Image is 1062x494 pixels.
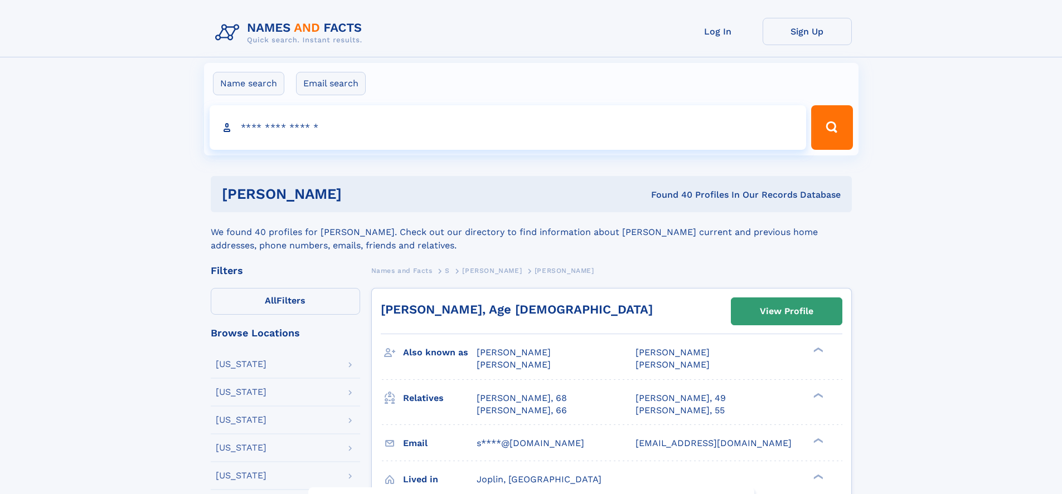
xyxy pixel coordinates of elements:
[636,392,726,404] a: [PERSON_NAME], 49
[381,302,653,316] a: [PERSON_NAME], Age [DEMOGRAPHIC_DATA]
[216,471,266,480] div: [US_STATE]
[673,18,763,45] a: Log In
[811,105,852,150] button: Search Button
[636,347,710,358] span: [PERSON_NAME]
[210,105,807,150] input: search input
[216,360,266,369] div: [US_STATE]
[477,404,567,417] a: [PERSON_NAME], 66
[211,18,371,48] img: Logo Names and Facts
[403,389,477,408] h3: Relatives
[477,392,567,404] a: [PERSON_NAME], 68
[403,470,477,489] h3: Lived in
[216,388,266,397] div: [US_STATE]
[811,437,824,444] div: ❯
[211,288,360,315] label: Filters
[763,18,852,45] a: Sign Up
[811,346,824,354] div: ❯
[445,267,450,275] span: S
[636,359,710,370] span: [PERSON_NAME]
[211,328,360,338] div: Browse Locations
[222,187,497,201] h1: [PERSON_NAME]
[216,443,266,452] div: [US_STATE]
[403,434,477,453] h3: Email
[265,295,277,306] span: All
[535,267,594,275] span: [PERSON_NAME]
[445,263,450,277] a: S
[496,189,841,201] div: Found 40 Profiles In Our Records Database
[211,266,360,276] div: Filters
[811,392,824,399] div: ❯
[211,212,852,252] div: We found 40 profiles for [PERSON_NAME]. Check out our directory to find information about [PERSON...
[403,343,477,362] h3: Also known as
[216,415,266,424] div: [US_STATE]
[296,72,366,95] label: Email search
[462,267,522,275] span: [PERSON_NAME]
[636,438,792,448] span: [EMAIL_ADDRESS][DOMAIN_NAME]
[731,298,842,325] a: View Profile
[213,72,284,95] label: Name search
[371,263,433,277] a: Names and Facts
[477,474,602,485] span: Joplin, [GEOGRAPHIC_DATA]
[477,359,551,370] span: [PERSON_NAME]
[811,473,824,480] div: ❯
[636,404,725,417] a: [PERSON_NAME], 55
[477,347,551,358] span: [PERSON_NAME]
[760,299,813,324] div: View Profile
[462,263,522,277] a: [PERSON_NAME]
